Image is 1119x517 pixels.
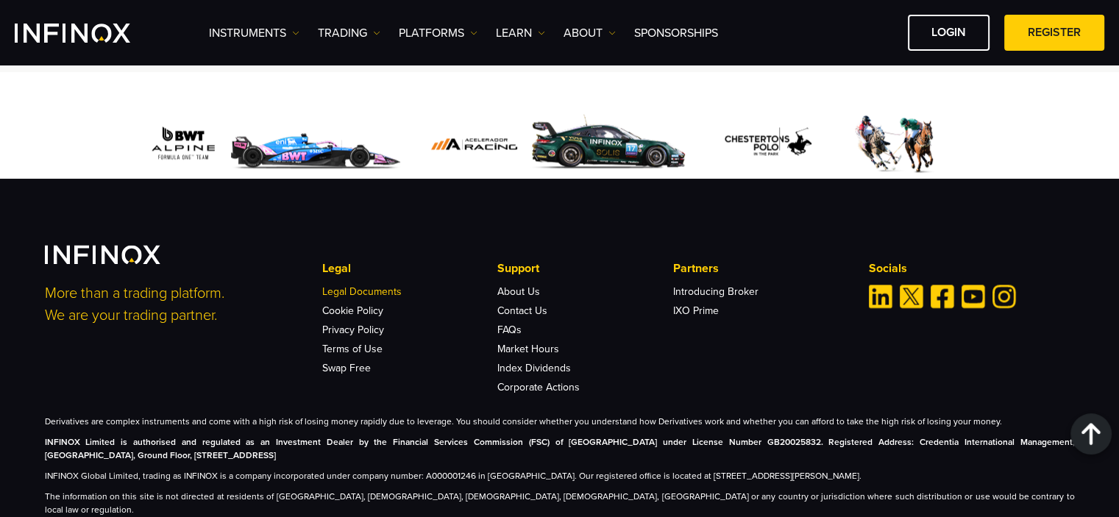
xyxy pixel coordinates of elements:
[45,415,1075,428] p: Derivatives are complex instruments and come with a high risk of losing money rapidly due to leve...
[908,15,990,51] a: LOGIN
[931,285,954,308] a: Facebook
[869,285,892,308] a: Linkedin
[497,285,540,298] a: About Us
[322,260,497,277] p: Legal
[45,469,1075,482] p: INFINOX Global Limited, trading as INFINOX is a company incorporated under company number: A00000...
[322,304,383,317] a: Cookie Policy
[322,324,384,336] a: Privacy Policy
[399,24,477,42] a: PLATFORMS
[497,324,522,336] a: FAQs
[497,304,547,317] a: Contact Us
[992,285,1016,308] a: Instagram
[45,490,1075,516] p: The information on this site is not directed at residents of [GEOGRAPHIC_DATA], [DEMOGRAPHIC_DATA...
[496,24,545,42] a: Learn
[318,24,380,42] a: TRADING
[322,343,383,355] a: Terms of Use
[673,260,848,277] p: Partners
[900,285,923,308] a: Twitter
[497,260,672,277] p: Support
[962,285,985,308] a: Youtube
[1004,15,1104,51] a: REGISTER
[673,285,759,298] a: Introducing Broker
[634,24,718,42] a: SPONSORSHIPS
[15,24,165,43] a: INFINOX Logo
[869,260,1075,277] p: Socials
[45,282,302,327] p: More than a trading platform. We are your trading partner.
[322,362,371,374] a: Swap Free
[673,304,719,317] a: IXO Prime
[497,343,559,355] a: Market Hours
[322,285,402,298] a: Legal Documents
[564,24,616,42] a: ABOUT
[45,437,1075,460] strong: INFINOX Limited is authorised and regulated as an Investment Dealer by the Financial Services Com...
[497,381,580,393] a: Corporate Actions
[209,24,299,42] a: Instruments
[497,362,571,374] a: Index Dividends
